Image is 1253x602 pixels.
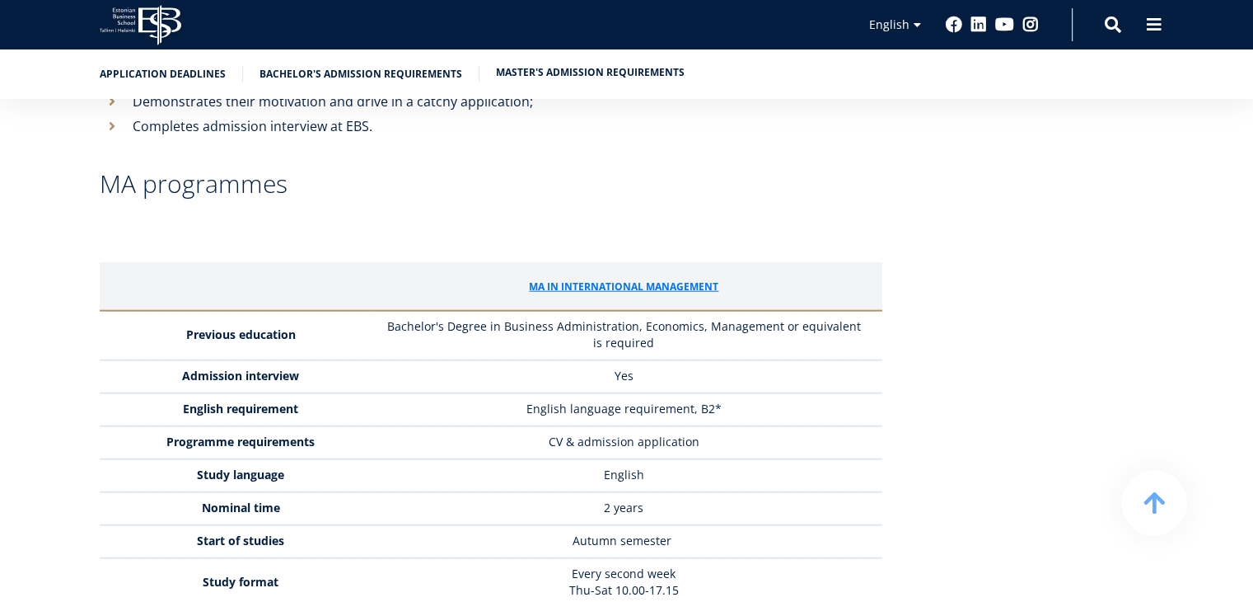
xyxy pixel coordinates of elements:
strong: Admission interview [182,368,299,383]
p: Every second week [382,566,865,582]
p: 2 years [382,500,865,516]
li: Demonstrates their motivation and drive in a catchy application; [100,89,882,114]
a: Application deadlines [100,66,226,82]
a: Youtube [995,16,1014,33]
strong: Start of studies [197,533,284,548]
strong: English requirement [183,401,298,416]
a: MA in International Management [529,279,718,295]
strong: Study language [197,467,284,482]
strong: Nominal time [202,500,280,515]
td: Autumn semester [374,525,881,558]
td: CV & admission application [374,426,881,459]
a: Instagram [1022,16,1039,33]
p: Thu-Sat 10.00-17.15 [382,582,865,599]
strong: Programme requirements [166,434,315,449]
a: Linkedin [970,16,987,33]
li: Completes admission interview at EBS. [100,114,882,139]
td: English language requirement, B2* [374,393,881,426]
h3: MA programmes [100,172,882,196]
a: Facebook [946,16,962,33]
td: English [374,459,881,492]
p: Bachelor's Degree in Business Administration, Economics, Management or equivalent is required [382,318,865,351]
strong: Study format [203,574,278,590]
td: Yes [374,360,881,393]
strong: Previous education [186,327,296,342]
a: Bachelor's admission requirements [259,66,462,82]
a: Master's admission requirements [496,64,685,81]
